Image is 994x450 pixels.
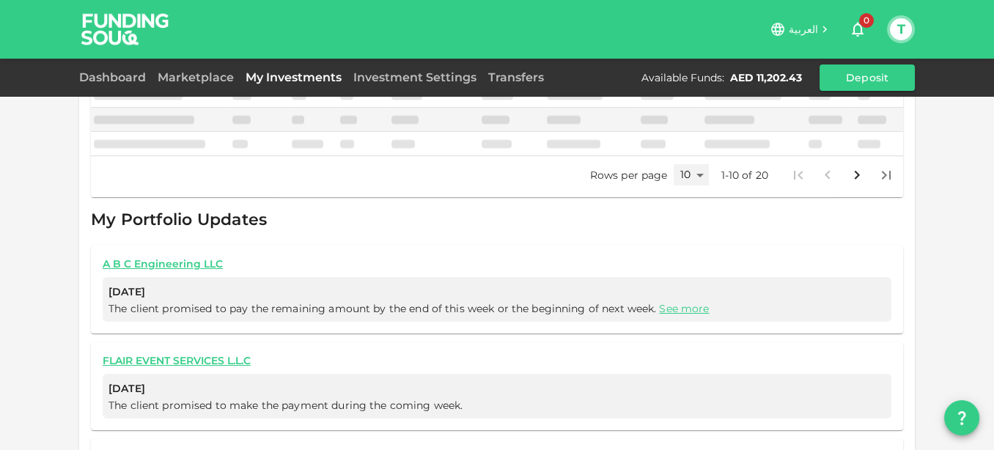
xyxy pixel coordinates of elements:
[108,399,463,412] span: The client promised to make the payment during the coming week.
[347,70,482,84] a: Investment Settings
[91,210,267,229] span: My Portfolio Updates
[789,23,818,36] span: العربية
[108,380,886,398] span: [DATE]
[641,70,724,85] div: Available Funds :
[103,257,891,271] a: A B C Engineering LLC
[820,64,915,91] button: Deposit
[872,161,901,190] button: Go to last page
[108,302,712,315] span: The client promised to pay the remaining amount by the end of this week or the beginning of next ...
[674,164,709,185] div: 10
[859,13,874,28] span: 0
[944,400,979,435] button: question
[659,302,709,315] a: See more
[843,15,872,44] button: 0
[240,70,347,84] a: My Investments
[590,168,668,182] p: Rows per page
[108,283,886,301] span: [DATE]
[730,70,802,85] div: AED 11,202.43
[890,18,912,40] button: T
[482,70,550,84] a: Transfers
[152,70,240,84] a: Marketplace
[842,161,872,190] button: Go to next page
[721,168,769,182] p: 1-10 of 20
[79,70,152,84] a: Dashboard
[103,354,891,368] a: FLAIR EVENT SERVICES L.L.C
